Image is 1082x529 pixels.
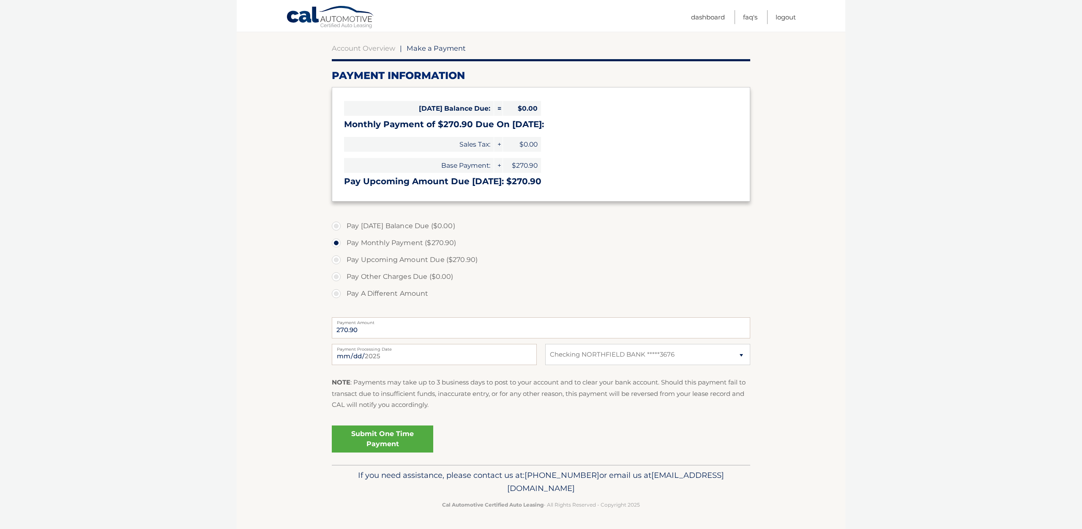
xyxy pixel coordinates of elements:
a: Dashboard [691,10,725,24]
strong: NOTE [332,378,350,386]
a: Submit One Time Payment [332,425,433,453]
label: Payment Processing Date [332,344,537,351]
p: - All Rights Reserved - Copyright 2025 [337,500,745,509]
span: + [494,137,503,152]
span: $0.00 [503,101,541,116]
strong: Cal Automotive Certified Auto Leasing [442,502,544,508]
span: = [494,101,503,116]
input: Payment Amount [332,317,750,338]
span: Sales Tax: [344,137,494,152]
h3: Pay Upcoming Amount Due [DATE]: $270.90 [344,176,738,187]
p: If you need assistance, please contact us at: or email us at [337,469,745,496]
label: Pay A Different Amount [332,285,750,302]
a: Cal Automotive [286,5,375,30]
span: $0.00 [503,137,541,152]
label: Pay [DATE] Balance Due ($0.00) [332,218,750,235]
h2: Payment Information [332,69,750,82]
span: Make a Payment [407,44,466,52]
span: $270.90 [503,158,541,173]
span: | [400,44,402,52]
h3: Monthly Payment of $270.90 Due On [DATE]: [344,119,738,130]
a: FAQ's [743,10,757,24]
span: [DATE] Balance Due: [344,101,494,116]
a: Account Overview [332,44,395,52]
label: Pay Monthly Payment ($270.90) [332,235,750,251]
input: Payment Date [332,344,537,365]
label: Pay Upcoming Amount Due ($270.90) [332,251,750,268]
span: [PHONE_NUMBER] [525,470,599,480]
label: Payment Amount [332,317,750,324]
span: + [494,158,503,173]
span: Base Payment: [344,158,494,173]
label: Pay Other Charges Due ($0.00) [332,268,750,285]
p: : Payments may take up to 3 business days to post to your account and to clear your bank account.... [332,377,750,410]
a: Logout [776,10,796,24]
